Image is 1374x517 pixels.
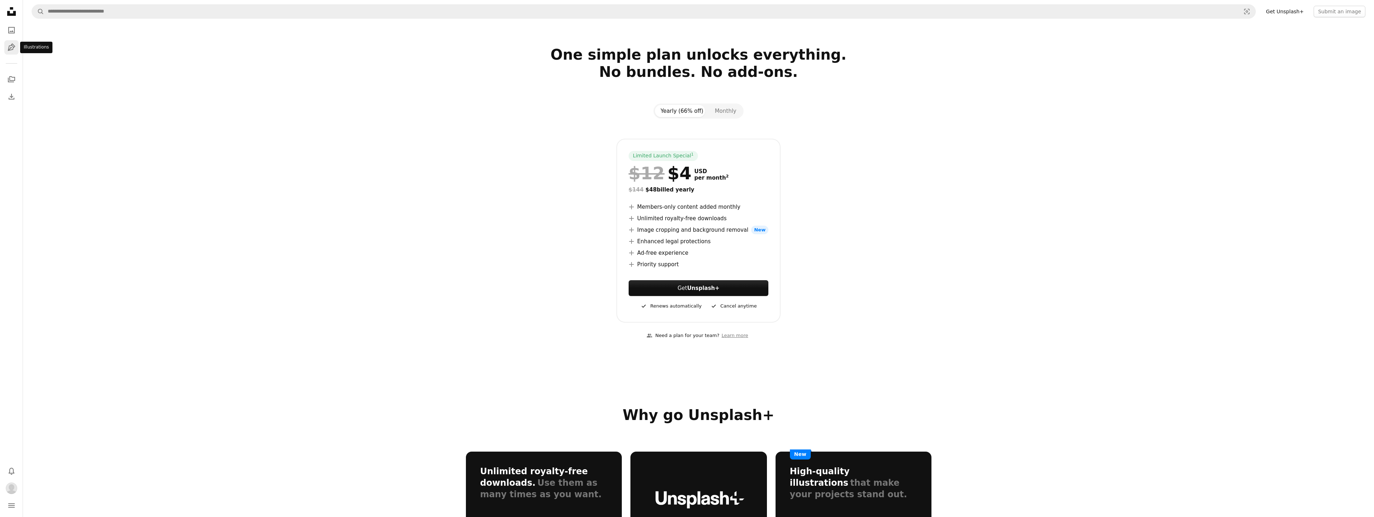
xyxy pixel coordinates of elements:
[480,478,602,499] span: Use them as many times as you want.
[4,481,19,495] button: Profile
[629,249,768,257] li: Ad-free experience
[32,5,44,18] button: Search Unsplash
[790,466,850,488] h3: High-quality illustrations
[629,226,768,234] li: Image cropping and background removal
[4,464,19,478] button: Notifications
[32,4,1256,19] form: Find visuals sitewide
[629,203,768,211] li: Members-only content added monthly
[725,175,730,181] a: 2
[790,449,811,460] span: New
[1262,6,1308,17] a: Get Unsplash+
[694,168,729,175] span: USD
[1314,6,1365,17] button: Submit an image
[466,46,931,98] h2: One simple plan unlocks everything. No bundles. No add-ons.
[640,302,702,310] div: Renews automatically
[694,175,729,181] span: per month
[720,330,750,342] a: Learn more
[687,285,720,291] strong: Unsplash+
[710,302,757,310] div: Cancel anytime
[1238,5,1255,18] button: Visual search
[629,164,691,183] div: $4
[726,174,729,179] sup: 2
[4,72,19,87] a: Collections
[629,185,768,194] div: $48 billed yearly
[629,280,768,296] a: GetUnsplash+
[629,186,644,193] span: $144
[655,105,709,117] button: Yearly (66% off)
[4,89,19,104] a: Download History
[629,260,768,269] li: Priority support
[6,483,17,494] img: Avatar of user Ngọ Đại
[691,152,694,156] sup: 1
[4,23,19,37] a: Photos
[466,406,931,424] h2: Why go Unsplash+
[629,214,768,223] li: Unlimited royalty-free downloads
[751,226,768,234] span: New
[629,237,768,246] li: Enhanced legal protections
[690,152,695,160] a: 1
[480,466,588,488] h3: Unlimited royalty-free downloads.
[629,151,698,161] div: Limited Launch Special
[790,478,907,499] span: that make your projects stand out.
[647,332,719,340] div: Need a plan for your team?
[4,498,19,513] button: Menu
[629,164,665,183] span: $12
[4,4,19,20] a: Home — Unsplash
[709,105,742,117] button: Monthly
[4,40,19,55] a: Illustrations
